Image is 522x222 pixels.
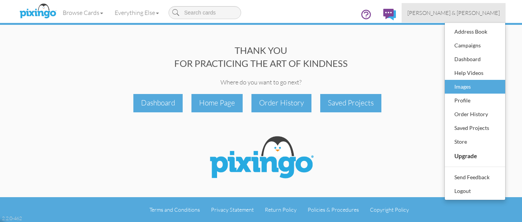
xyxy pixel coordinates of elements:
[452,53,498,65] div: Dashboard
[57,3,109,22] a: Browse Cards
[452,185,498,197] div: Logout
[109,3,165,22] a: Everything Else
[452,81,498,92] div: Images
[445,94,505,107] a: Profile
[445,52,505,66] a: Dashboard
[169,6,241,19] input: Search cards
[320,94,381,112] div: Saved Projects
[445,135,505,149] a: Store
[445,25,505,39] a: Address Book
[445,170,505,184] a: Send Feedback
[402,3,506,23] a: [PERSON_NAME] & [PERSON_NAME]
[149,206,200,213] a: Terms and Conditions
[383,9,396,20] img: comments.svg
[308,206,359,213] a: Policies & Procedures
[191,94,243,112] div: Home Page
[452,122,498,134] div: Saved Projects
[16,78,506,87] div: Where do you want to go next?
[445,80,505,94] a: Images
[445,184,505,198] a: Logout
[445,66,505,80] a: Help Videos
[452,109,498,120] div: Order History
[133,94,183,112] div: Dashboard
[407,10,500,16] span: [PERSON_NAME] & [PERSON_NAME]
[16,44,506,70] div: THANK YOU FOR PRACTICING THE ART OF KINDNESS
[211,206,254,213] a: Privacy Statement
[370,206,409,213] a: Copyright Policy
[452,40,498,51] div: Campaigns
[445,121,505,135] a: Saved Projects
[452,172,498,183] div: Send Feedback
[18,2,58,21] img: pixingo logo
[251,94,311,112] div: Order History
[2,215,22,222] div: 2.2.0-462
[452,67,498,79] div: Help Videos
[452,26,498,37] div: Address Book
[445,39,505,52] a: Campaigns
[445,149,505,163] a: Upgrade
[452,136,498,147] div: Store
[445,107,505,121] a: Order History
[452,95,498,106] div: Profile
[204,131,318,186] img: Pixingo Logo
[452,150,498,162] div: Upgrade
[265,206,297,213] a: Return Policy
